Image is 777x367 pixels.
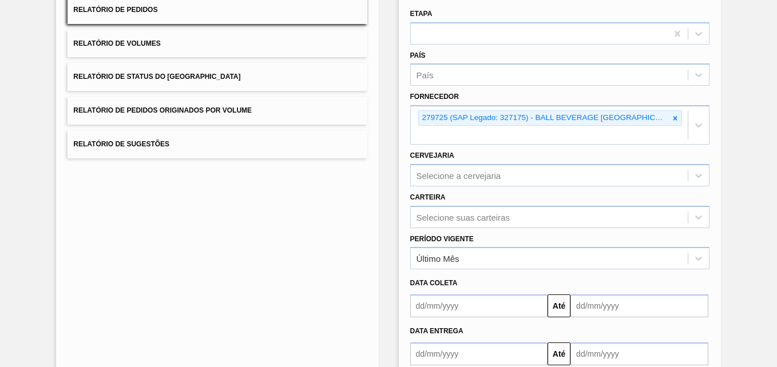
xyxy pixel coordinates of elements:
[410,342,548,365] input: dd/mm/yyyy
[410,294,548,317] input: dd/mm/yyyy
[410,235,474,243] label: Período Vigente
[410,193,446,201] label: Carteira
[570,342,708,365] input: dd/mm/yyyy
[417,212,510,222] div: Selecione suas carteiras
[73,39,160,47] span: Relatório de Volumes
[410,151,454,159] label: Cervejaria
[410,279,458,287] span: Data coleta
[73,140,169,148] span: Relatório de Sugestões
[410,51,426,59] label: País
[548,342,570,365] button: Até
[68,97,367,125] button: Relatório de Pedidos Originados por Volume
[417,254,459,264] div: Último Mês
[73,106,252,114] span: Relatório de Pedidos Originados por Volume
[419,111,669,125] div: 279725 (SAP Legado: 327175) - BALL BEVERAGE [GEOGRAPHIC_DATA] SA
[68,30,367,58] button: Relatório de Volumes
[410,93,459,101] label: Fornecedor
[570,294,708,317] input: dd/mm/yyyy
[410,10,433,18] label: Etapa
[73,6,157,14] span: Relatório de Pedidos
[73,73,240,81] span: Relatório de Status do [GEOGRAPHIC_DATA]
[68,130,367,158] button: Relatório de Sugestões
[410,327,463,335] span: Data entrega
[417,170,501,180] div: Selecione a cervejaria
[68,63,367,91] button: Relatório de Status do [GEOGRAPHIC_DATA]
[417,70,434,80] div: País
[548,294,570,317] button: Até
